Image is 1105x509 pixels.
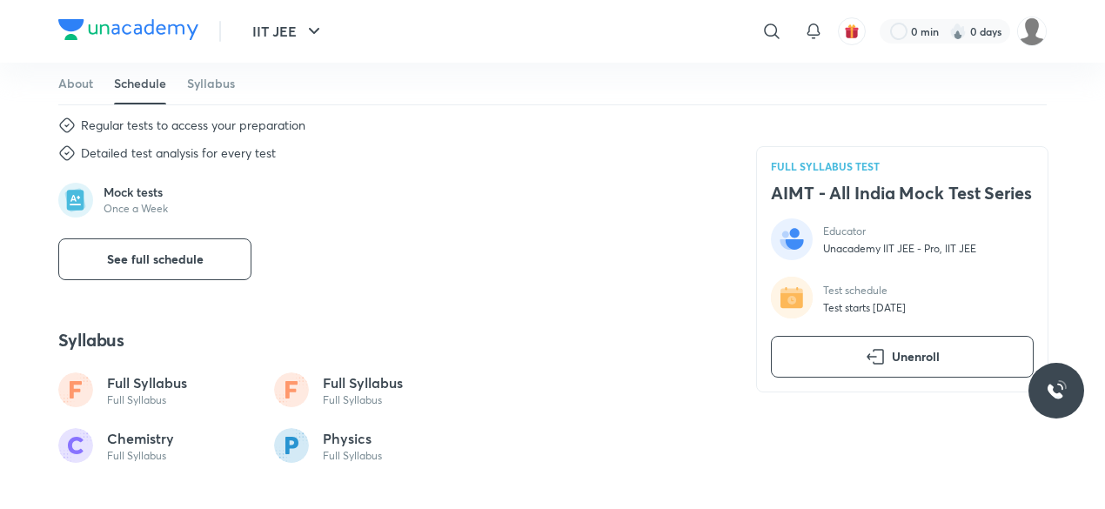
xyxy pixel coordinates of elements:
div: Regular tests to access your preparation [81,117,305,134]
p: Mock tests [104,184,168,200]
div: Detailed test analysis for every test [81,144,276,162]
img: Company Logo [58,19,198,40]
img: streak [949,23,967,40]
p: Full Syllabus [323,372,403,393]
img: avatar [844,23,860,39]
a: Company Logo [58,19,198,44]
a: Syllabus [187,63,235,104]
button: IIT JEE [242,14,335,49]
p: Full Syllabus [323,449,382,463]
p: Test starts [DATE] [823,301,906,315]
p: Full Syllabus [107,393,187,407]
span: See full schedule [107,251,204,268]
p: Once a Week [104,202,168,216]
p: Educator [823,225,976,239]
p: Full Syllabus [107,449,174,463]
img: ttu [1046,380,1067,401]
button: Unenroll [771,336,1034,378]
p: Chemistry [107,428,174,449]
a: About [58,63,93,104]
p: Unacademy IIT JEE - Pro, IIT JEE [823,243,976,257]
p: Physics [323,428,382,449]
h4: AIMT - All India Mock Test Series [771,182,1034,204]
span: Unenroll [892,348,940,365]
p: Full Syllabus [107,372,187,393]
p: FULL SYLLABUS TEST [771,161,1034,171]
img: Nimbesh Doke [1017,17,1047,46]
p: Test schedule [823,284,906,298]
h4: Syllabus [58,329,714,352]
p: Full Syllabus [323,393,403,407]
button: See full schedule [58,238,251,280]
a: Schedule [114,63,166,104]
button: avatar [838,17,866,45]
